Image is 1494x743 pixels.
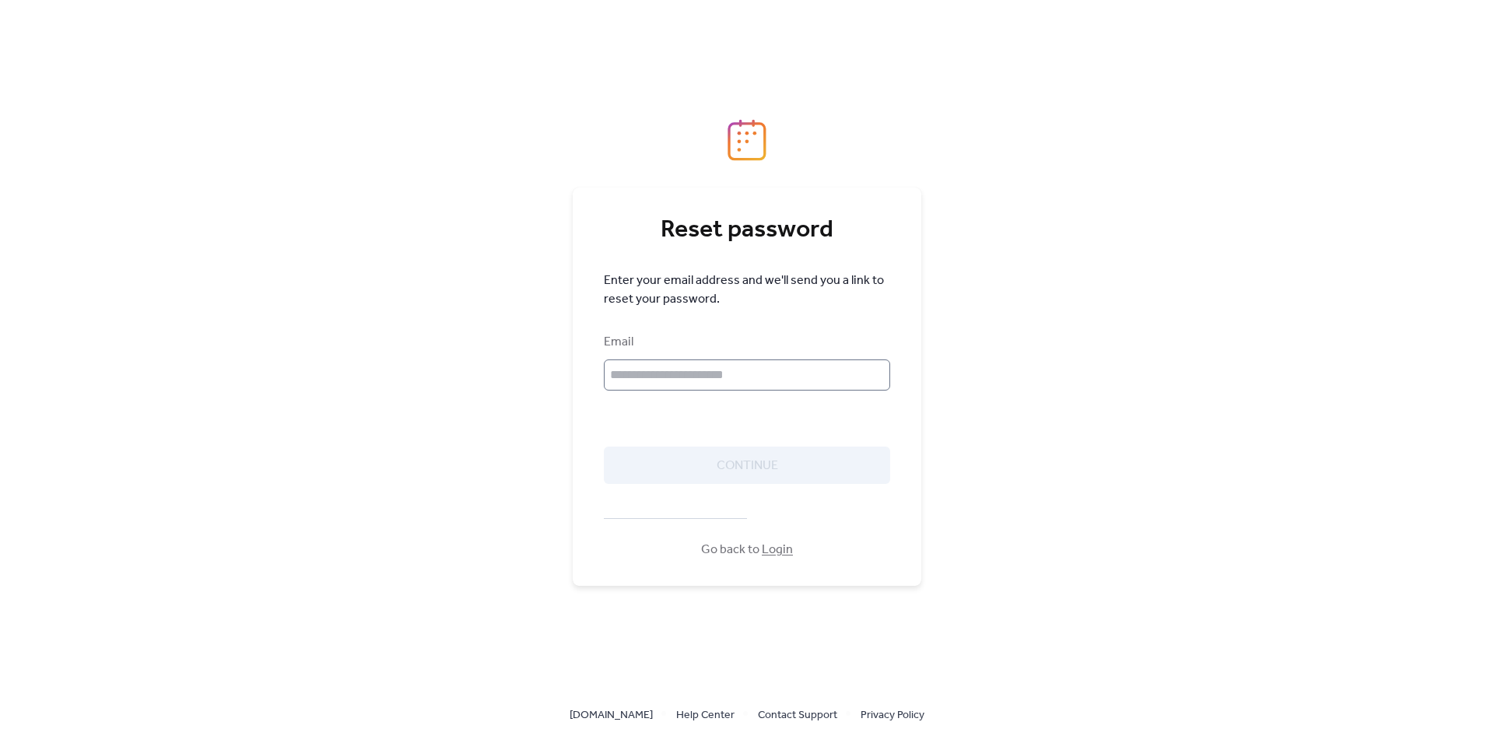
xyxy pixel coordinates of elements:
[728,119,766,161] img: logo
[604,215,890,246] div: Reset password
[570,705,653,724] a: [DOMAIN_NAME]
[861,706,924,725] span: Privacy Policy
[676,706,735,725] span: Help Center
[604,272,890,309] span: Enter your email address and we'll send you a link to reset your password.
[701,541,793,559] span: Go back to
[762,538,793,562] a: Login
[758,705,837,724] a: Contact Support
[676,705,735,724] a: Help Center
[861,705,924,724] a: Privacy Policy
[570,706,653,725] span: [DOMAIN_NAME]
[604,333,887,352] div: Email
[758,706,837,725] span: Contact Support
